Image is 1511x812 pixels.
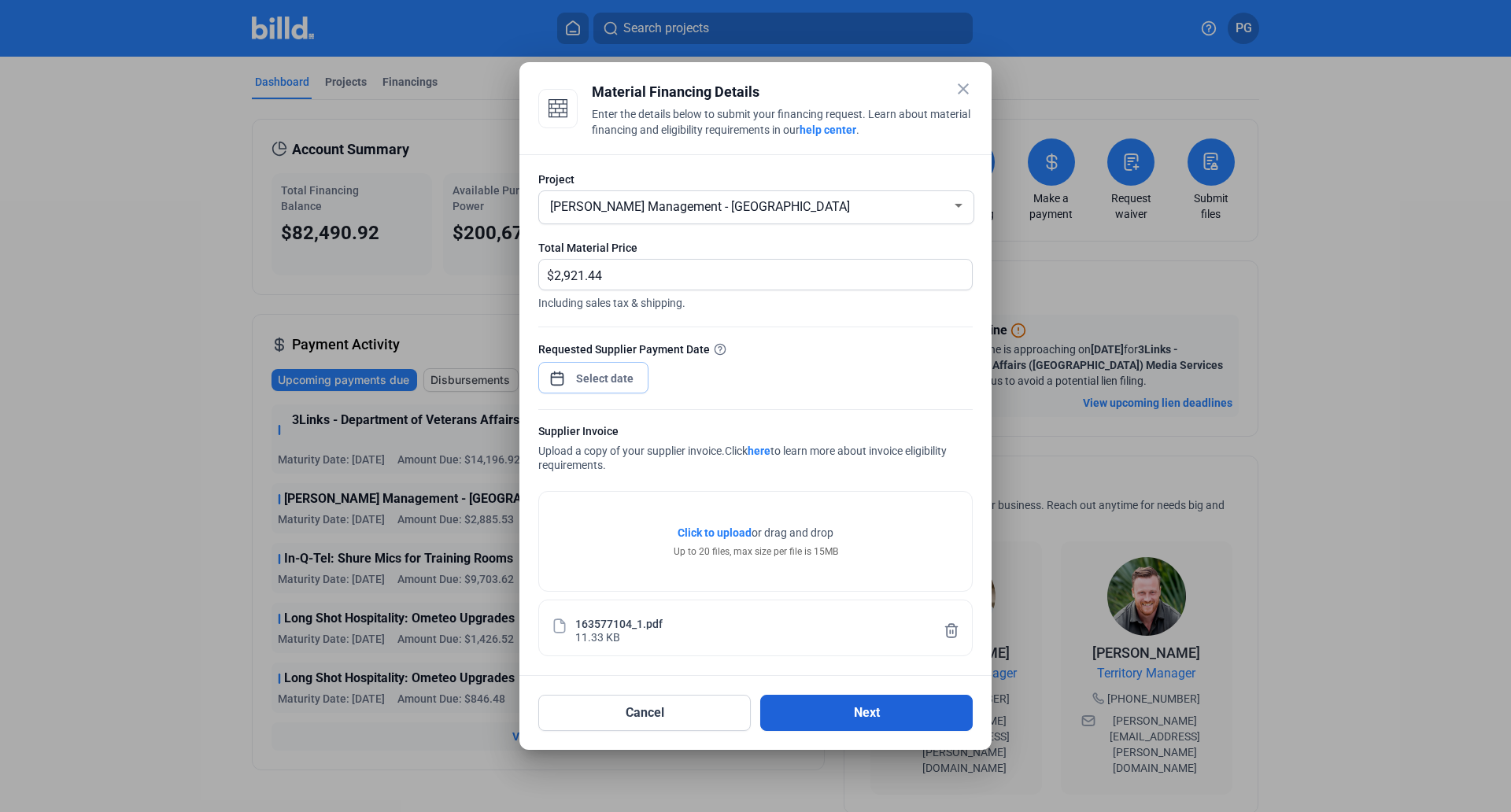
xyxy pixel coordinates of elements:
[592,106,973,141] div: Enter the details below to submit your financing request. Learn about material financing and elig...
[550,199,850,214] span: [PERSON_NAME] Management - [GEOGRAPHIC_DATA]
[538,341,973,357] div: Requested Supplier Payment Date
[554,260,954,290] input: 0.00
[575,629,620,643] div: 11.33 KB
[571,369,639,388] input: Select date
[800,124,856,136] a: help center
[538,240,973,256] div: Total Material Price
[748,445,770,457] a: here
[538,423,973,475] div: Upload a copy of your supplier invoice.
[674,544,838,559] div: Up to 20 files, max size per file is 15MB
[538,695,751,731] button: Cancel
[538,423,973,443] div: Supplier Invoice
[538,290,973,311] span: Including sales tax & shipping.
[538,172,973,187] div: Project
[954,79,973,98] mat-icon: close
[752,525,833,541] span: or drag and drop
[575,616,663,629] div: 163577104_1.pdf
[538,445,947,471] span: Click to learn more about invoice eligibility requirements.
[592,81,973,103] div: Material Financing Details
[549,363,565,378] button: Open calendar
[539,260,554,286] span: $
[856,124,859,136] span: .
[760,695,973,731] button: Next
[678,526,752,539] span: Click to upload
